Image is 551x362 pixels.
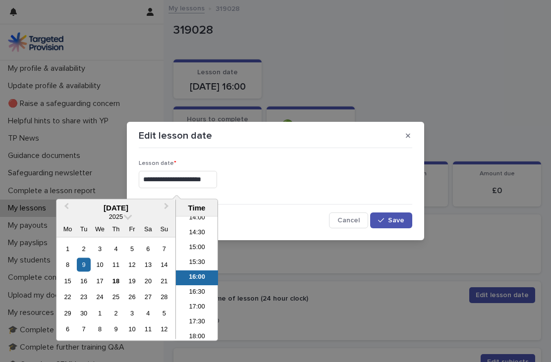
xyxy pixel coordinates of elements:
div: Choose Sunday, 12 October 2025 [158,322,171,336]
div: Choose Sunday, 7 September 2025 [158,242,171,255]
div: Choose Sunday, 14 September 2025 [158,258,171,271]
div: Choose Sunday, 28 September 2025 [158,290,171,304]
div: Choose Saturday, 20 September 2025 [141,274,155,287]
div: Choose Thursday, 4 September 2025 [109,242,122,255]
div: Choose Wednesday, 10 September 2025 [93,258,107,271]
div: Choose Thursday, 11 September 2025 [109,258,122,271]
div: [DATE] [56,204,175,212]
span: Cancel [337,217,360,224]
div: Fr [125,222,139,236]
div: Choose Thursday, 25 September 2025 [109,290,122,304]
li: 15:30 [176,256,218,271]
div: Choose Thursday, 9 October 2025 [109,322,122,336]
div: Time [178,204,215,212]
div: Choose Monday, 8 September 2025 [61,258,74,271]
div: We [93,222,107,236]
li: 17:00 [176,301,218,315]
div: Choose Saturday, 13 September 2025 [141,258,155,271]
div: Choose Saturday, 11 October 2025 [141,322,155,336]
span: Save [388,217,404,224]
div: Tu [77,222,90,236]
div: Choose Thursday, 2 October 2025 [109,306,122,319]
li: 14:30 [176,226,218,241]
div: Choose Thursday, 18 September 2025 [109,274,122,287]
li: 17:30 [176,315,218,330]
div: Choose Saturday, 4 October 2025 [141,306,155,319]
div: Choose Wednesday, 3 September 2025 [93,242,107,255]
span: Lesson date [139,160,176,166]
div: Choose Wednesday, 1 October 2025 [93,306,107,319]
div: Choose Monday, 1 September 2025 [61,242,74,255]
div: Choose Tuesday, 2 September 2025 [77,242,90,255]
li: 18:00 [176,330,218,345]
div: Choose Friday, 10 October 2025 [125,322,139,336]
div: Th [109,222,122,236]
div: Choose Friday, 5 September 2025 [125,242,139,255]
div: Sa [141,222,155,236]
li: 14:00 [176,211,218,226]
button: Next Month [160,201,175,216]
div: Choose Saturday, 27 September 2025 [141,290,155,304]
div: Choose Wednesday, 24 September 2025 [93,290,107,304]
div: Choose Friday, 26 September 2025 [125,290,139,304]
span: 2025 [109,213,123,220]
p: Edit lesson date [139,130,212,142]
div: Choose Wednesday, 17 September 2025 [93,274,107,287]
div: Choose Monday, 29 September 2025 [61,306,74,319]
li: 16:30 [176,286,218,301]
div: Choose Sunday, 5 October 2025 [158,306,171,319]
div: Choose Tuesday, 9 September 2025 [77,258,90,271]
div: Choose Friday, 12 September 2025 [125,258,139,271]
div: Su [158,222,171,236]
div: Choose Monday, 22 September 2025 [61,290,74,304]
div: Choose Saturday, 6 September 2025 [141,242,155,255]
div: Choose Monday, 6 October 2025 [61,322,74,336]
button: Previous Month [57,201,73,216]
div: Choose Monday, 15 September 2025 [61,274,74,287]
div: Choose Tuesday, 30 September 2025 [77,306,90,319]
div: Choose Friday, 3 October 2025 [125,306,139,319]
div: Mo [61,222,74,236]
div: Choose Sunday, 21 September 2025 [158,274,171,287]
div: month 2025-09 [59,241,172,337]
li: 16:00 [176,271,218,286]
div: Choose Friday, 19 September 2025 [125,274,139,287]
div: Choose Tuesday, 23 September 2025 [77,290,90,304]
button: Cancel [329,212,368,228]
li: 15:00 [176,241,218,256]
div: Choose Tuesday, 7 October 2025 [77,322,90,336]
div: Choose Tuesday, 16 September 2025 [77,274,90,287]
div: Choose Wednesday, 8 October 2025 [93,322,107,336]
button: Save [370,212,412,228]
